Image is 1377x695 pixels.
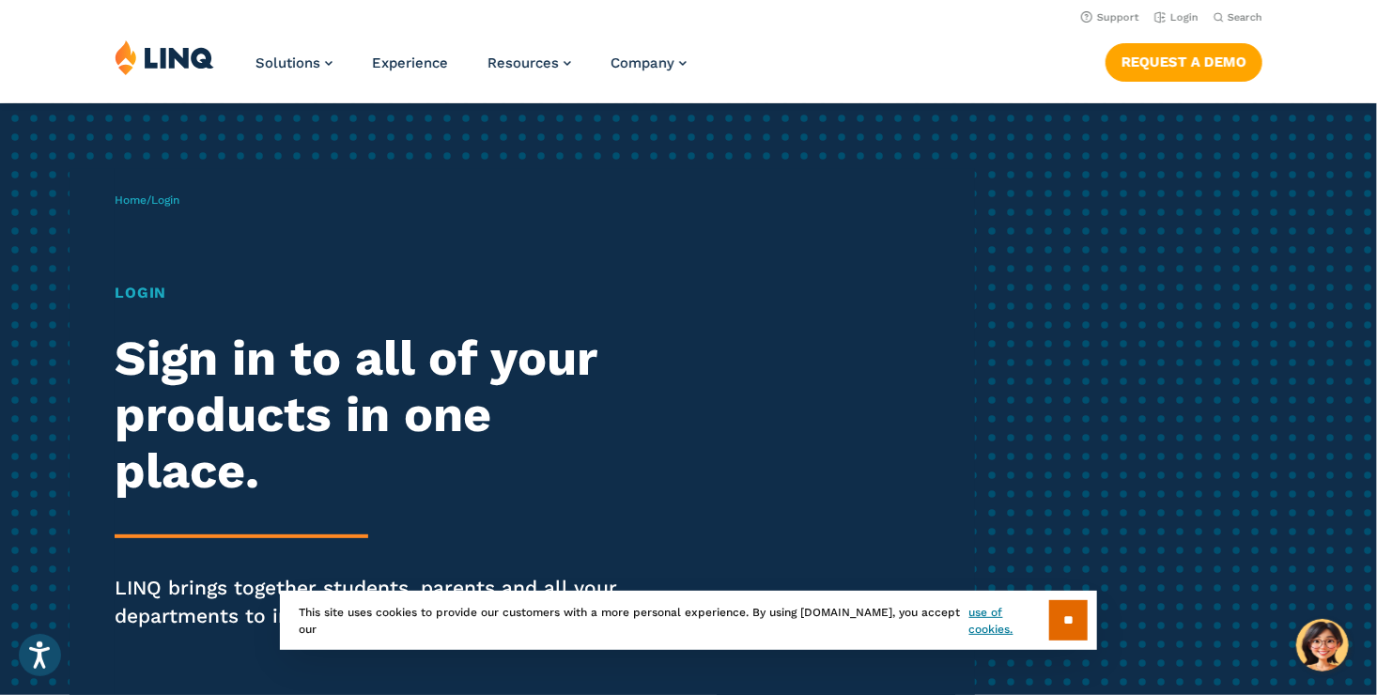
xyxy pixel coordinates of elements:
a: Request a Demo [1106,43,1262,81]
a: use of cookies. [969,604,1049,638]
span: Solutions [255,54,320,71]
button: Open Search Bar [1214,10,1262,24]
p: LINQ brings together students, parents and all your departments to improve efficiency and transpa... [115,574,645,630]
span: / [115,193,179,207]
h1: Login [115,282,645,304]
a: Resources [487,54,571,71]
a: Company [611,54,687,71]
div: This site uses cookies to provide our customers with a more personal experience. By using [DOMAIN... [280,591,1097,650]
a: Login [1154,11,1199,23]
img: LINQ | K‑12 Software [115,39,214,75]
a: Home [115,193,147,207]
h2: Sign in to all of your products in one place. [115,331,645,499]
span: Resources [487,54,559,71]
a: Experience [372,54,448,71]
button: Hello, have a question? Let’s chat. [1296,619,1349,672]
span: Search [1228,11,1262,23]
span: Login [151,193,179,207]
a: Support [1081,11,1139,23]
nav: Button Navigation [1106,39,1262,81]
a: Solutions [255,54,333,71]
nav: Primary Navigation [255,39,687,101]
span: Company [611,54,674,71]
